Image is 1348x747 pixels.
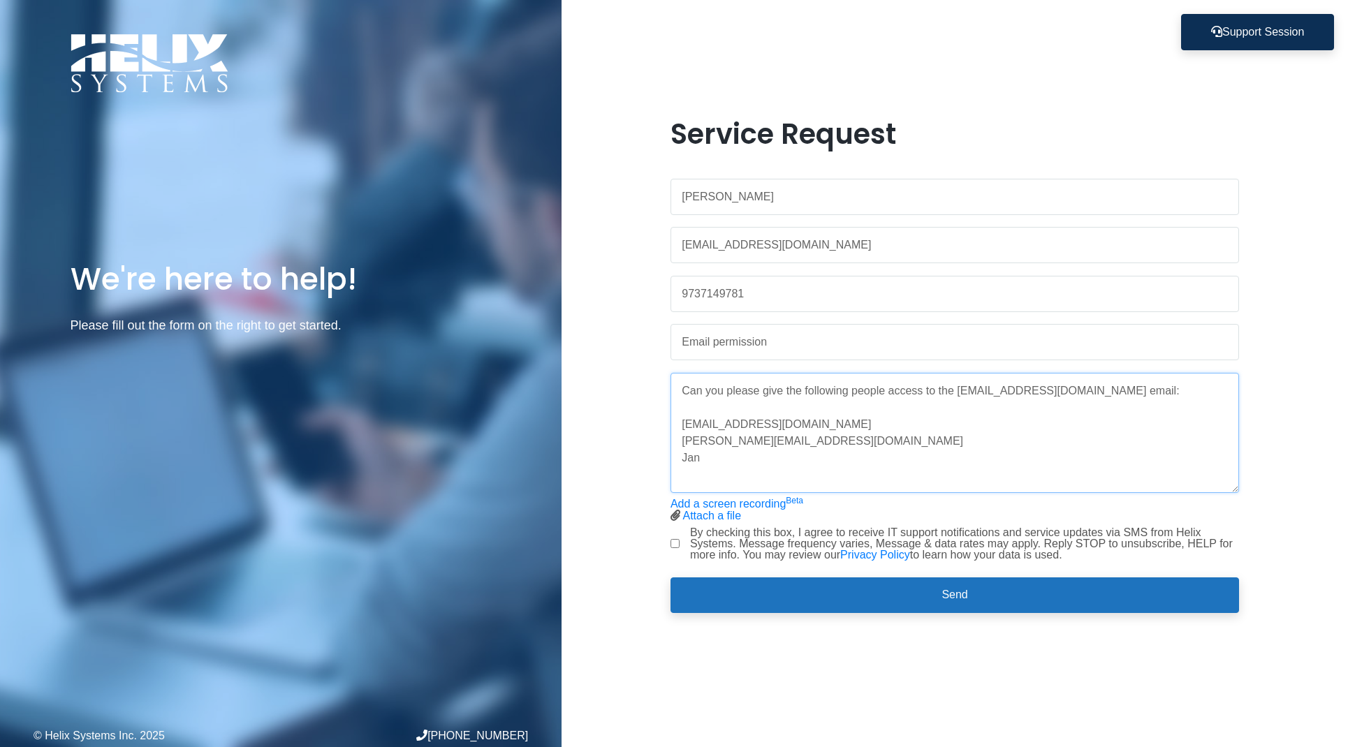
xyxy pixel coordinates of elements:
button: Send [671,577,1239,614]
input: Subject [671,324,1239,360]
p: Please fill out the form on the right to get started. [71,316,492,336]
div: © Helix Systems Inc. 2025 [34,730,281,741]
h1: Service Request [671,117,1239,151]
sup: Beta [786,496,803,505]
div: [PHONE_NUMBER] [281,730,528,741]
a: Add a screen recordingBeta [671,498,803,510]
input: Work Email [671,227,1239,263]
input: Phone Number [671,276,1239,312]
img: Logo [71,34,228,93]
h1: We're here to help! [71,259,492,299]
a: Privacy Policy [840,549,910,561]
button: Support Session [1181,14,1334,50]
a: Attach a file [682,510,741,522]
label: By checking this box, I agree to receive IT support notifications and service updates via SMS fro... [690,527,1239,561]
input: Name [671,179,1239,215]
